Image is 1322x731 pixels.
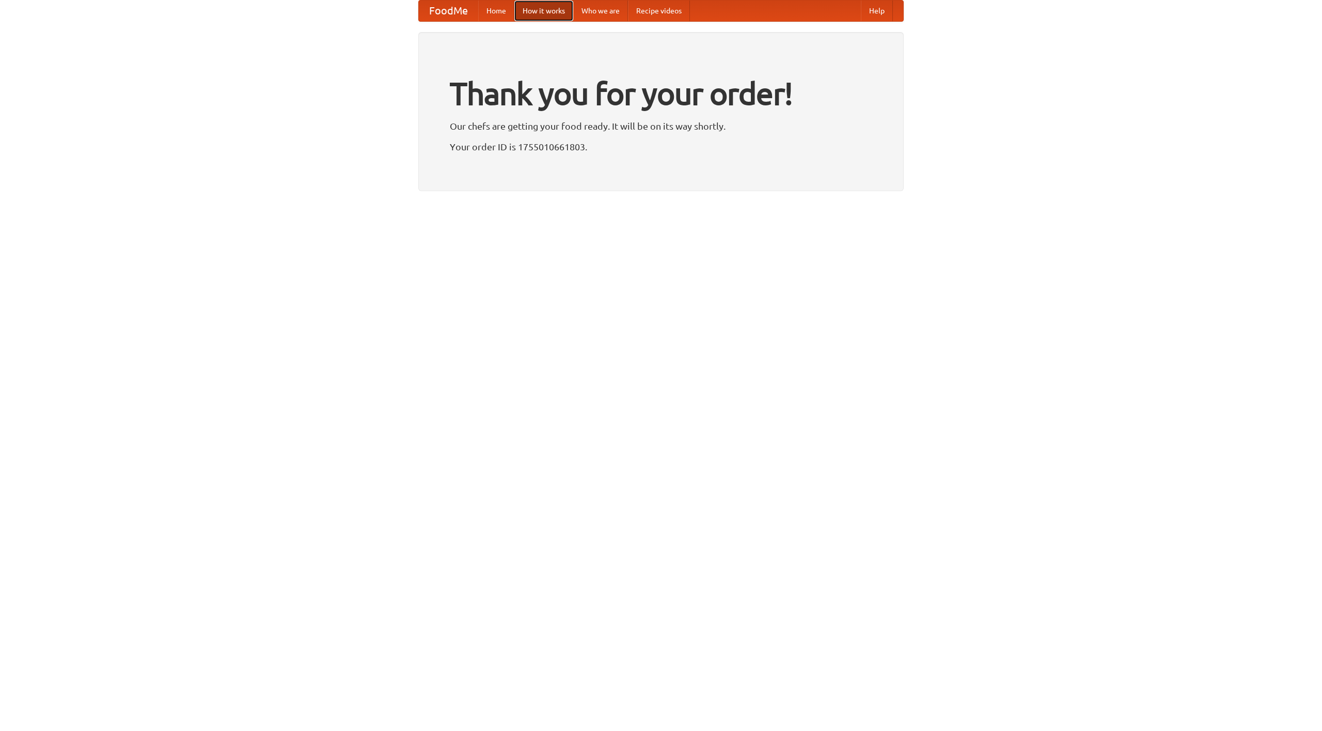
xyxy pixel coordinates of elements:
[419,1,478,21] a: FoodMe
[450,118,872,134] p: Our chefs are getting your food ready. It will be on its way shortly.
[450,139,872,154] p: Your order ID is 1755010661803.
[450,69,872,118] h1: Thank you for your order!
[628,1,690,21] a: Recipe videos
[478,1,514,21] a: Home
[861,1,893,21] a: Help
[514,1,573,21] a: How it works
[573,1,628,21] a: Who we are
